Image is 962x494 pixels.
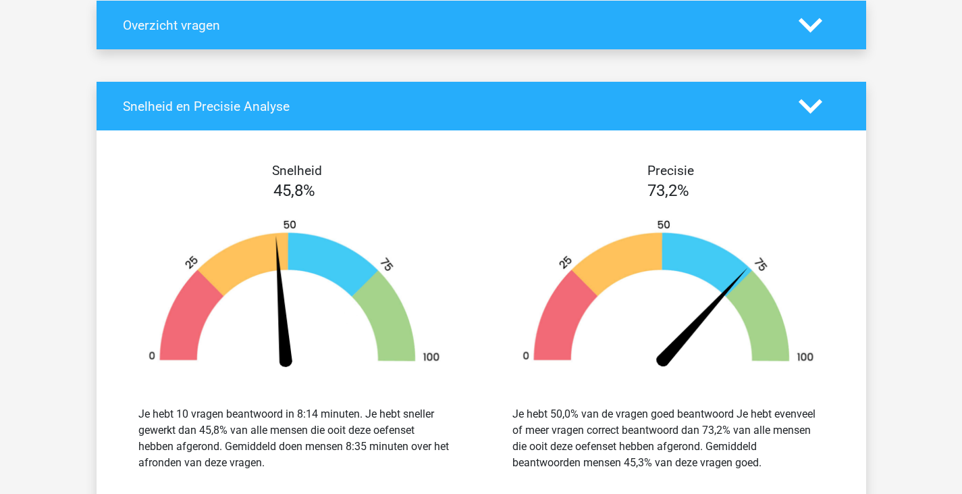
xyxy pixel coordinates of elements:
span: 45,8% [273,181,315,200]
h4: Overzicht vragen [123,18,778,33]
span: 73,2% [647,181,689,200]
div: Je hebt 10 vragen beantwoord in 8:14 minuten. Je hebt sneller gewerkt dan 45,8% van alle mensen d... [138,406,450,471]
img: 46.179c4191778b.png [128,219,461,374]
h4: Snelheid [123,163,471,178]
img: 73.25cbf712a188.png [502,219,835,374]
h4: Precisie [497,163,845,178]
div: Je hebt 50,0% van de vragen goed beantwoord Je hebt evenveel of meer vragen correct beantwoord da... [512,406,824,471]
h4: Snelheid en Precisie Analyse [123,99,778,114]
